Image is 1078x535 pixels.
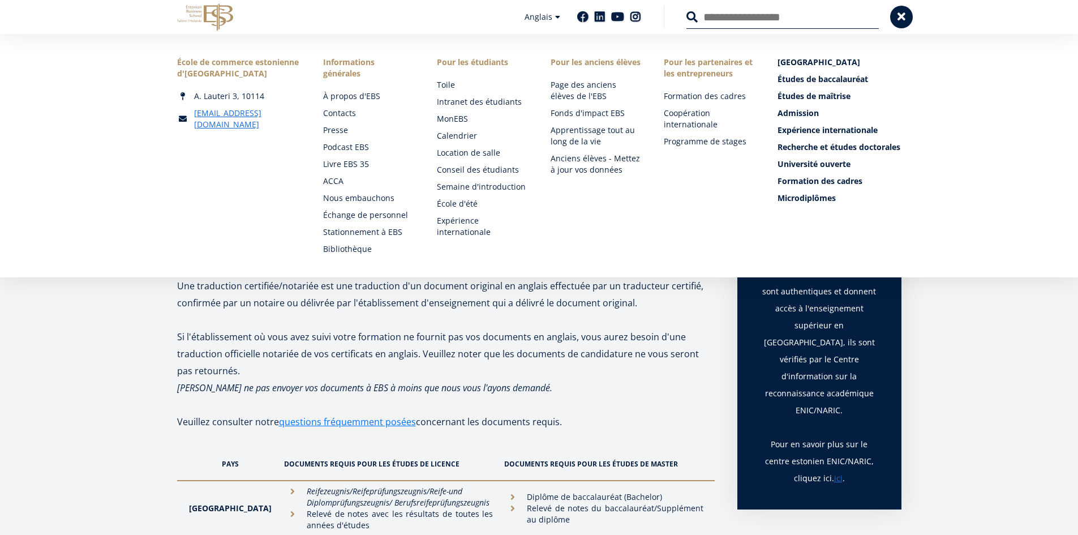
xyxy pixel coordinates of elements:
[323,159,414,170] a: Livre EBS 35
[551,57,641,67] font: Pour les anciens élèves
[664,108,755,130] a: Coopération internationale
[323,226,414,238] a: Stationnement à EBS
[843,473,845,483] font: .
[778,74,868,84] font: Études de baccalauréat
[778,125,878,135] font: Expérience internationale
[194,91,264,101] font: A. Lauteri 3, 10114
[778,108,901,119] a: Admission
[307,486,489,508] font: und Diplomprüfungszeugnis/ Berufsreifeprüfungszeugnis
[307,486,449,497] font: Reifezeugnis/Reifeprüfungszeugnis/Reife-
[527,491,662,502] font: Diplôme de baccalauréat (Bachelor)
[664,91,746,101] font: Formation des cadres
[551,108,642,119] a: Fonds d'impact EBS
[437,164,528,176] a: Conseil des étudiants
[551,79,642,102] a: Page des anciens élèves de l'EBS
[778,57,901,68] a: [GEOGRAPHIC_DATA]
[177,416,279,428] font: Veuillez consulter notre
[323,57,375,79] font: Informations générales
[437,79,455,90] font: Toile
[778,176,901,187] a: Formation des cadres
[778,142,900,152] font: Recherche et études doctorales
[437,96,528,108] a: Intranet des étudiants
[437,130,477,141] font: Calendrier
[551,153,640,175] font: Anciens élèves - Mettez à jour vos données
[437,147,500,158] font: Location de salle
[778,159,901,170] a: Université ouverte
[323,108,356,118] font: Contacts
[527,503,703,525] font: Relevé de notes du baccalauréat/Supplément au diplôme
[323,91,414,102] a: À propos d'EBS
[778,91,851,101] font: Études de maîtrise
[437,96,522,107] font: Intranet des étudiants
[323,91,380,101] font: À propos d'EBS
[323,142,369,152] font: Podcast EBS
[664,57,753,79] font: Pour les partenaires et les entrepreneurs
[778,91,901,102] a: Études de maîtrise
[437,130,528,142] a: Calendrier
[765,439,874,483] font: Pour en savoir plus sur le centre estonien ENIC/NARIC, cliquez ici.
[437,79,528,91] a: Toile
[504,459,678,469] font: Documents requis pour les études de Master
[778,159,851,169] font: Université ouverte
[778,142,901,153] a: Recherche et études doctorales
[177,280,703,309] font: Une traduction certifiée/notariée est une traduction d'un document original en anglais effectuée ...
[437,113,468,124] font: MonEBS
[778,125,901,136] a: Expérience internationale
[551,108,625,118] font: Fonds d'impact EBS
[551,125,642,147] a: Apprentissage tout au long de la vie
[323,125,348,135] font: Presse
[279,413,416,430] a: questions fréquemment posées
[437,113,528,125] a: MonEBS
[323,125,414,136] a: Presse
[279,416,416,428] font: questions fréquemment posées
[323,159,369,169] font: Livre EBS 35
[437,147,528,159] a: Location de salle
[194,108,261,130] font: [EMAIL_ADDRESS][DOMAIN_NAME]
[437,198,528,209] a: École d'été
[834,473,843,483] font: ici
[437,181,526,192] font: Semaine d'introduction
[664,136,746,147] font: Programme de stages
[834,470,843,487] a: ici
[664,91,755,102] a: Formation des cadres
[323,226,402,237] font: Stationnement à EBS
[437,198,478,209] font: École d'été
[177,57,299,79] font: École de commerce estonienne d'[GEOGRAPHIC_DATA]
[189,503,272,513] font: [GEOGRAPHIC_DATA]
[437,164,519,175] font: Conseil des étudiants
[437,57,508,67] font: Pour les étudiants
[323,243,372,254] font: Bibliothèque
[323,209,414,221] a: Échange de personnel
[778,57,860,67] font: [GEOGRAPHIC_DATA]
[437,215,491,237] font: Expérience internationale
[323,176,343,186] font: ACCA
[323,243,414,255] a: Bibliothèque
[664,136,755,147] a: Programme de stages
[323,209,408,220] font: Échange de personnel
[778,108,819,118] font: Admission
[778,192,836,203] font: Microdiplômes
[551,125,635,147] font: Apprentissage tout au long de la vie
[222,459,239,469] font: Pays
[194,108,300,130] a: [EMAIL_ADDRESS][DOMAIN_NAME]
[307,508,493,530] font: Relevé de notes avec les résultats de toutes les années d'études
[323,142,414,153] a: Podcast EBS
[323,192,414,204] a: Nous embauchons
[323,192,394,203] font: Nous embauchons
[323,176,414,187] a: ACCA
[177,382,552,394] font: [PERSON_NAME] ne pas envoyer vos documents à EBS à moins que nous vous l'ayons demandé.
[437,181,528,192] a: Semaine d'introduction
[664,108,718,130] font: Coopération internationale
[416,416,562,428] font: concernant les documents requis.
[778,192,901,204] a: Microdiplômes
[323,108,414,119] a: Contacts
[778,176,862,186] font: Formation des cadres
[778,74,901,85] a: Études de baccalauréat
[437,215,528,238] a: Expérience internationale
[284,459,459,469] font: Documents requis pour les études de licence
[551,153,642,176] a: Anciens élèves - Mettez à jour vos données
[177,331,699,377] font: Si l'établissement où vous avez suivi votre formation ne fournit pas vos documents en anglais, vo...
[437,57,528,68] a: Pour les étudiants
[551,79,616,101] font: Page des anciens élèves de l'EBS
